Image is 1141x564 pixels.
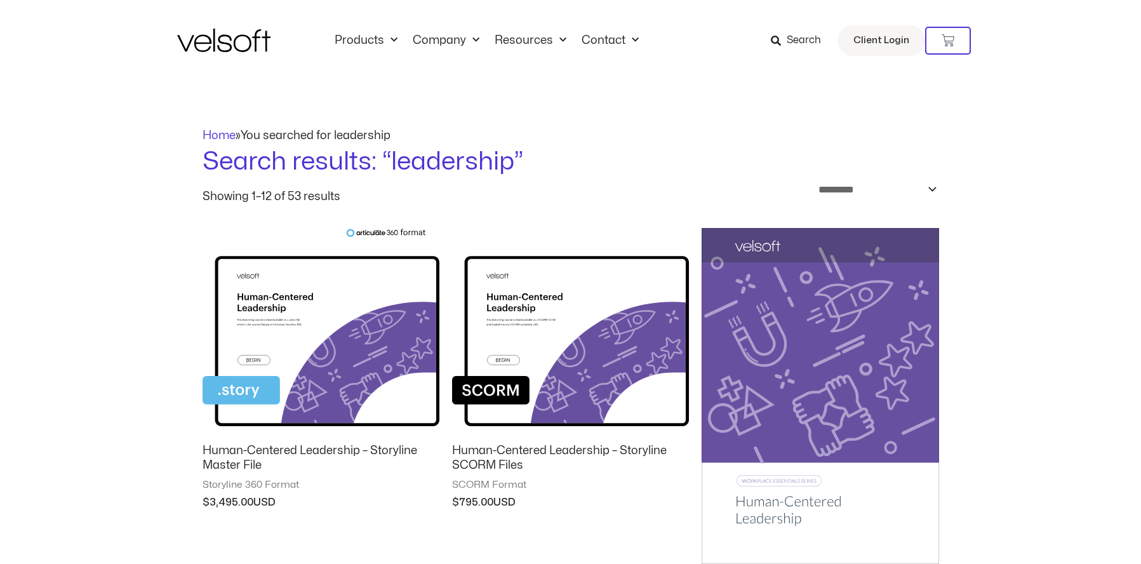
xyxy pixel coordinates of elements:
select: Shop order [810,180,939,199]
h2: Human-Centered Leadership – Storyline Master File [203,443,439,473]
span: SCORM Format [452,479,689,492]
a: ProductsMenu Toggle [327,34,405,48]
span: Search [787,32,821,49]
nav: Menu [327,34,646,48]
a: Home [203,130,236,141]
img: Human-Centered Leadership - Storyline SCORM Files [452,228,689,434]
a: Human-Centered Leadership – Storyline SCORM Files [452,443,689,479]
span: Storyline 360 Format [203,479,439,492]
a: CompanyMenu Toggle [405,34,487,48]
span: You searched for leadership [241,130,390,141]
h1: Search results: “leadership” [203,144,939,180]
span: » [203,130,390,141]
p: Showing 1–12 of 53 results [203,191,340,203]
bdi: 795.00 [452,497,493,507]
span: Client Login [853,32,909,49]
img: Velsoft Training Materials [177,29,270,52]
img: Human-Centered Leadership - Storyline Master File [203,228,439,434]
span: $ [203,497,210,507]
span: $ [452,497,459,507]
a: ContactMenu Toggle [574,34,646,48]
a: Client Login [837,25,925,56]
h2: Human-Centered Leadership – Storyline SCORM Files [452,443,689,473]
bdi: 3,495.00 [203,497,253,507]
a: ResourcesMenu Toggle [487,34,574,48]
a: Search [771,30,830,51]
a: Human-Centered Leadership – Storyline Master File [203,443,439,479]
